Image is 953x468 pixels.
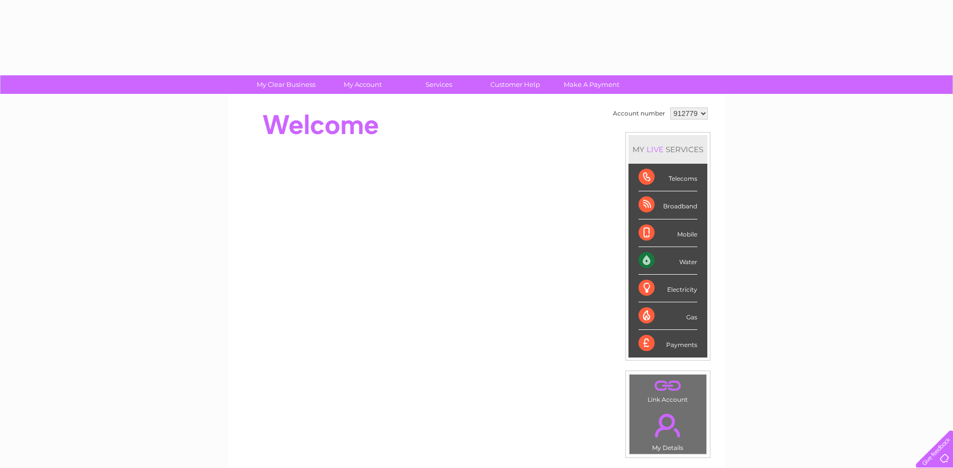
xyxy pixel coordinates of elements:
[629,405,707,454] td: My Details
[639,191,697,219] div: Broadband
[474,75,557,94] a: Customer Help
[245,75,328,94] a: My Clear Business
[550,75,633,94] a: Make A Payment
[639,302,697,330] div: Gas
[628,135,707,164] div: MY SERVICES
[639,275,697,302] div: Electricity
[629,374,707,406] td: Link Account
[639,219,697,247] div: Mobile
[639,330,697,357] div: Payments
[639,247,697,275] div: Water
[639,164,697,191] div: Telecoms
[632,408,704,443] a: .
[610,105,668,122] td: Account number
[321,75,404,94] a: My Account
[632,377,704,395] a: .
[397,75,480,94] a: Services
[645,145,666,154] div: LIVE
